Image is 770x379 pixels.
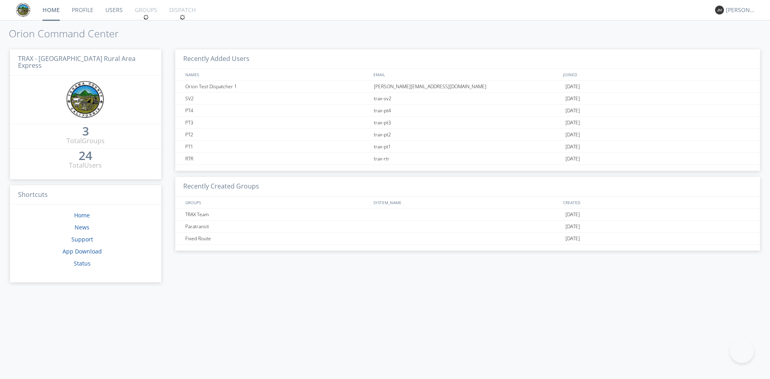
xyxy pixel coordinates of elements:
div: [PERSON_NAME][EMAIL_ADDRESS][DOMAIN_NAME] [372,81,563,92]
a: Orion Test Dispatcher 1[PERSON_NAME][EMAIL_ADDRESS][DOMAIN_NAME][DATE] [175,81,760,93]
span: [DATE] [565,221,580,233]
a: 24 [79,152,92,161]
div: RTR [183,153,372,164]
a: News [75,223,89,231]
a: TRAX Team[DATE] [175,209,760,221]
span: [DATE] [565,93,580,105]
a: App Download [63,247,102,255]
img: spin.svg [143,14,149,20]
div: NAMES [183,69,369,80]
a: Support [71,235,93,243]
div: PT4 [183,105,372,116]
img: eaff3883dddd41549c1c66aca941a5e6 [66,81,105,119]
div: trax-pt2 [372,129,563,140]
h3: Recently Created Groups [175,177,760,197]
a: Paratransit[DATE] [175,221,760,233]
div: trax-pt3 [372,117,563,128]
a: Home [74,211,90,219]
img: spin.svg [180,14,185,20]
a: PT2trax-pt2[DATE] [175,129,760,141]
div: 24 [79,152,92,160]
a: PT3trax-pt3[DATE] [175,117,760,129]
a: 3 [82,127,89,136]
div: TRAX Team [183,209,372,220]
div: Paratransit [183,221,372,232]
h3: Shortcuts [10,185,161,205]
div: JOINED [561,69,752,80]
span: [DATE] [565,117,580,129]
div: EMAIL [371,69,561,80]
div: Fixed Route [183,233,372,244]
span: [DATE] [565,105,580,117]
span: [DATE] [565,233,580,245]
div: CREATED [561,197,752,208]
div: 3 [82,127,89,135]
span: [DATE] [565,153,580,165]
img: eaff3883dddd41549c1c66aca941a5e6 [16,3,30,17]
div: Total Users [69,161,102,170]
a: Fixed Route[DATE] [175,233,760,245]
a: Status [74,259,91,267]
div: GROUPS [183,197,369,208]
a: PT1trax-pt1[DATE] [175,141,760,153]
span: [DATE] [565,129,580,141]
div: SYSTEM_NAME [371,197,561,208]
div: Total Groups [67,136,105,146]
div: trax-rtr [372,153,563,164]
div: SV2 [183,93,372,104]
div: PT1 [183,141,372,152]
span: [DATE] [565,81,580,93]
div: [PERSON_NAME] [726,6,756,14]
span: TRAX - [GEOGRAPHIC_DATA] Rural Area Express [18,54,136,70]
div: trax-pt1 [372,141,563,152]
iframe: Toggle Customer Support [730,339,754,363]
h3: Recently Added Users [175,49,760,69]
div: Orion Test Dispatcher 1 [183,81,372,92]
div: trax-sv2 [372,93,563,104]
a: PT4trax-pt4[DATE] [175,105,760,117]
a: RTRtrax-rtr[DATE] [175,153,760,165]
a: SV2trax-sv2[DATE] [175,93,760,105]
span: [DATE] [565,209,580,221]
img: 373638.png [715,6,724,14]
div: PT3 [183,117,372,128]
div: PT2 [183,129,372,140]
div: trax-pt4 [372,105,563,116]
span: [DATE] [565,141,580,153]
